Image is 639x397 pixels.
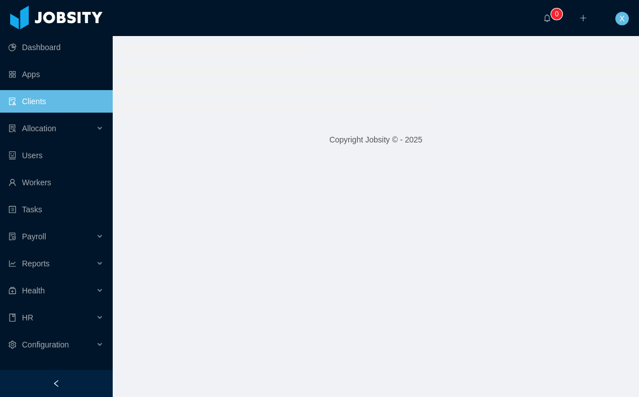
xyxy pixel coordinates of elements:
span: Health [22,286,45,295]
span: HR [22,313,33,322]
footer: Copyright Jobsity © - 2025 [113,121,639,159]
span: Payroll [22,232,46,241]
span: Allocation [22,124,56,133]
a: icon: auditClients [8,90,104,113]
i: icon: book [8,314,16,322]
i: icon: plus [579,14,587,22]
i: icon: line-chart [8,260,16,267]
i: icon: file-protect [8,233,16,240]
span: Configuration [22,340,69,349]
span: Reports [22,259,50,268]
i: icon: bell [543,14,551,22]
span: X [619,12,624,25]
a: icon: appstoreApps [8,63,104,86]
i: icon: solution [8,124,16,132]
a: icon: userWorkers [8,171,104,194]
i: icon: medicine-box [8,287,16,295]
a: icon: profileTasks [8,198,104,221]
i: icon: setting [8,341,16,349]
a: icon: pie-chartDashboard [8,36,104,59]
sup: 0 [551,8,562,20]
a: icon: robotUsers [8,144,104,167]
